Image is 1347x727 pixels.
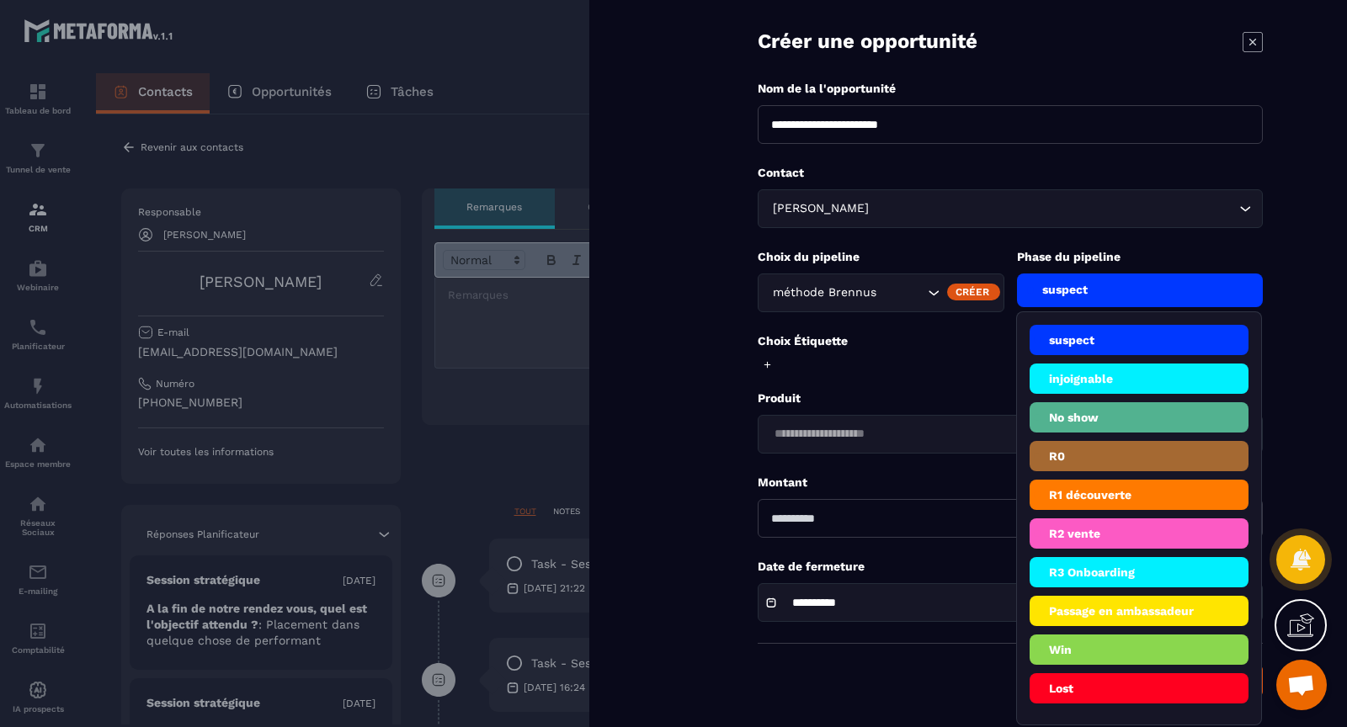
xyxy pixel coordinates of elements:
[758,273,1004,312] div: Search for option
[880,284,924,302] input: Search for option
[758,249,1004,265] p: Choix du pipeline
[758,165,1263,181] p: Contact
[758,415,1263,454] div: Search for option
[769,284,880,302] span: méthode Brennus
[1276,660,1327,710] a: Ouvrir le chat
[1017,249,1264,265] p: Phase du pipeline
[758,189,1263,228] div: Search for option
[758,28,977,56] p: Créer une opportunité
[758,81,1263,97] p: Nom de la l'opportunité
[758,390,1263,406] p: Produit
[758,475,1263,491] p: Montant
[769,199,872,218] span: [PERSON_NAME]
[758,333,1263,349] p: Choix Étiquette
[872,199,1235,218] input: Search for option
[769,425,1235,443] input: Search for option
[758,559,1263,575] p: Date de fermeture
[947,284,1000,300] div: Créer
